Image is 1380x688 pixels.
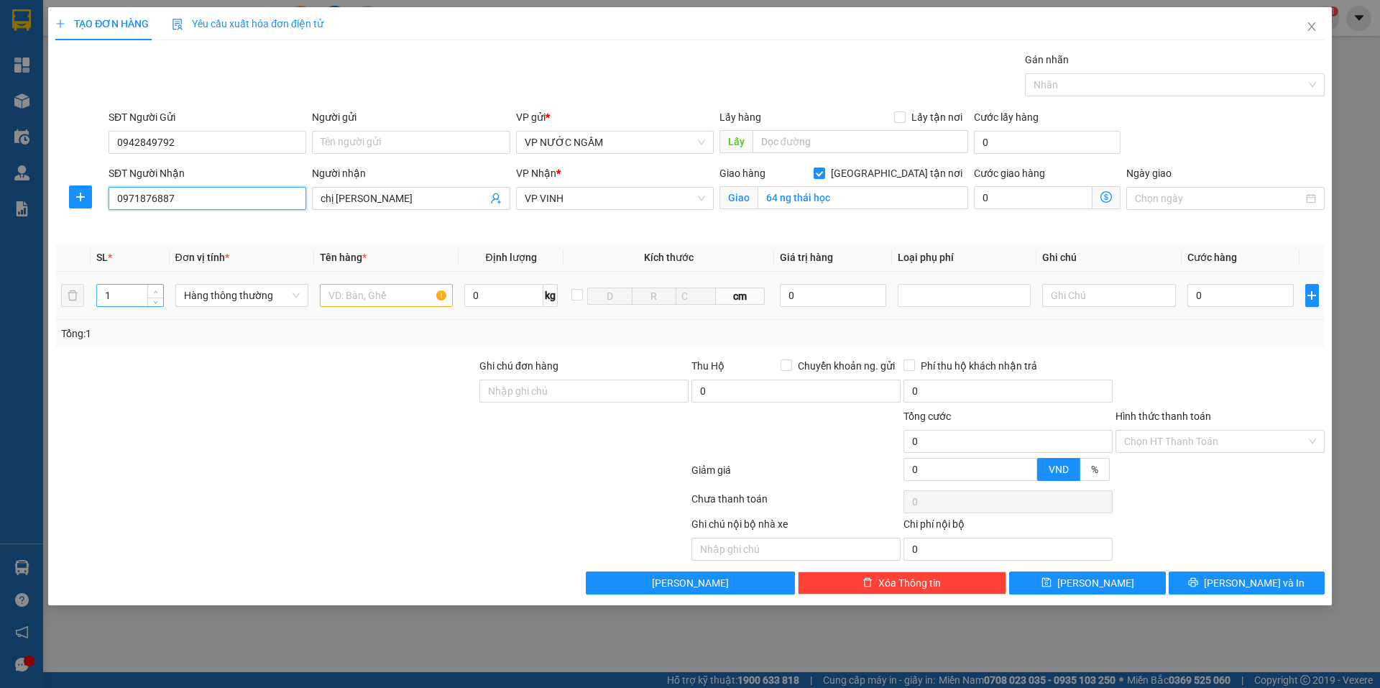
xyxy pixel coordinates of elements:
span: Xóa Thông tin [878,575,941,591]
div: VP gửi [516,109,714,125]
th: Loại phụ phí [892,244,1036,272]
button: plus [1305,284,1319,307]
input: Ngày giao [1135,191,1302,206]
span: VP NƯỚC NGẦM [525,132,705,153]
span: dollar-circle [1100,191,1112,203]
span: Kích thước [644,252,694,263]
div: Chưa thanh toán [690,491,902,516]
span: Lấy [719,130,753,153]
input: Giao tận nơi [758,186,968,209]
span: Phí thu hộ khách nhận trả [915,358,1043,374]
span: printer [1188,577,1198,589]
span: [GEOGRAPHIC_DATA] tận nơi [825,165,968,181]
span: user-add [490,193,502,204]
input: Ghi chú đơn hàng [479,380,689,403]
input: Cước lấy hàng [974,131,1121,154]
span: kg [543,284,558,307]
input: C [676,288,716,305]
span: Cước hàng [1187,252,1237,263]
span: Thu Hộ [691,360,724,372]
div: SĐT Người Nhận [109,165,306,181]
span: down [152,298,160,307]
span: Decrease Value [147,298,163,306]
span: Đơn vị tính [175,252,229,263]
span: delete [862,577,873,589]
input: VD: Bàn, Ghế [320,284,453,307]
button: deleteXóa Thông tin [798,572,1007,595]
span: Hàng thông thường [184,285,300,306]
span: Lấy hàng [719,111,761,123]
div: Người nhận [312,165,510,181]
span: [PERSON_NAME] và In [1204,575,1305,591]
span: [PERSON_NAME] [652,575,729,591]
input: D [587,288,632,305]
span: VND [1049,464,1069,475]
label: Gán nhãn [1025,54,1069,65]
button: Close [1292,7,1332,47]
input: Ghi Chú [1042,284,1175,307]
button: plus [69,185,92,208]
div: SĐT Người Gửi [109,109,306,125]
span: Giá trị hàng [780,252,833,263]
label: Hình thức thanh toán [1115,410,1211,422]
span: [PERSON_NAME] [1057,575,1134,591]
input: Dọc đường [753,130,968,153]
span: plus [70,191,91,203]
span: Tổng cước [903,410,951,422]
div: Giảm giá [690,462,902,487]
button: save[PERSON_NAME] [1009,572,1165,595]
th: Ghi chú [1036,244,1181,272]
span: Định lượng [485,252,536,263]
span: Yêu cầu xuất hóa đơn điện tử [172,18,323,29]
span: Chuyển khoản ng. gửi [792,358,901,374]
label: Ngày giao [1126,168,1172,179]
span: Tên hàng [320,252,367,263]
div: Chi phí nội bộ [903,516,1113,538]
span: cm [716,288,765,305]
input: Cước giao hàng [974,186,1092,209]
span: Giao [719,186,758,209]
span: plus [1306,290,1318,301]
span: Giao hàng [719,168,765,179]
button: delete [61,284,84,307]
label: Ghi chú đơn hàng [479,360,558,372]
span: Increase Value [147,285,163,298]
input: R [632,288,676,305]
span: TẠO ĐƠN HÀNG [55,18,149,29]
div: Người gửi [312,109,510,125]
span: Lấy tận nơi [906,109,968,125]
label: Cước lấy hàng [974,111,1039,123]
span: SL [96,252,108,263]
span: save [1041,577,1052,589]
span: close [1306,21,1317,32]
span: % [1091,464,1098,475]
input: 0 [780,284,887,307]
input: Nhập ghi chú [691,538,901,561]
button: printer[PERSON_NAME] và In [1169,572,1325,595]
div: Tổng: 1 [61,326,533,341]
span: VP Nhận [516,168,556,179]
span: plus [55,19,65,29]
span: VP VINH [525,188,705,209]
img: icon [172,19,183,30]
button: [PERSON_NAME] [586,572,795,595]
span: up [152,288,160,296]
label: Cước giao hàng [974,168,1045,179]
div: Ghi chú nội bộ nhà xe [691,516,901,538]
